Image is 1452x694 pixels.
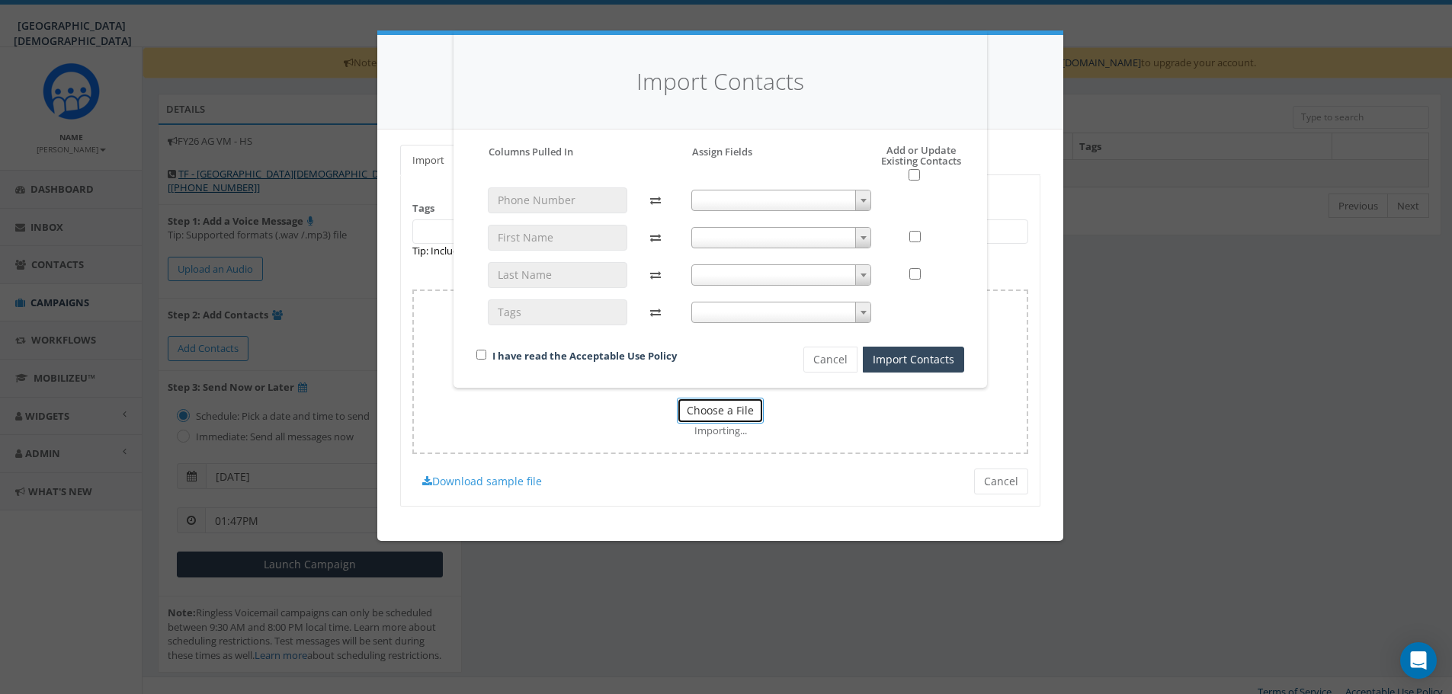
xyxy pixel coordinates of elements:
div: Open Intercom Messenger [1400,642,1437,679]
input: Phone Number [488,187,627,213]
input: Tags [488,299,627,325]
input: Select All [909,169,920,181]
input: Last Name [488,262,627,288]
h5: Assign Fields [692,145,752,158]
button: Cancel [803,347,857,373]
input: First Name [488,225,627,251]
h5: Columns Pulled In [489,145,573,158]
a: I have read the Acceptable Use Policy [492,349,677,363]
button: Import Contacts [863,347,964,373]
h5: Add or Update Existing Contacts [847,145,964,181]
h4: Import Contacts [476,66,964,98]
